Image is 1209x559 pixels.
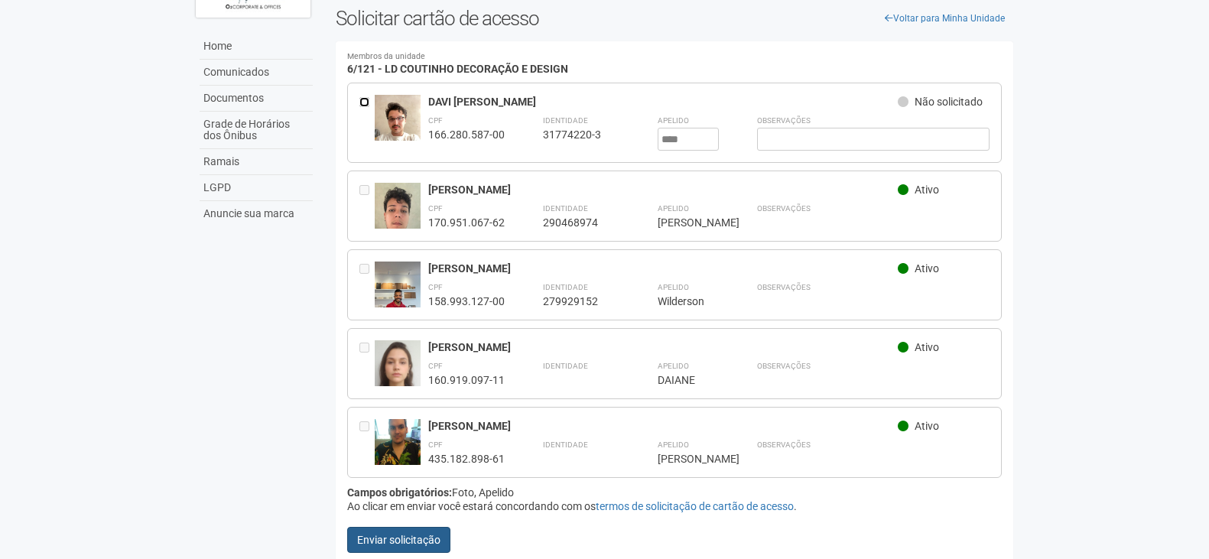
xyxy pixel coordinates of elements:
[543,362,588,370] strong: Identidade
[658,452,719,466] div: [PERSON_NAME]
[543,216,619,229] div: 290468974
[915,96,983,108] span: Não solicitado
[915,341,939,353] span: Ativo
[375,340,421,401] img: user.jpg
[658,362,689,370] strong: Apelido
[757,440,811,449] strong: Observações
[347,527,450,553] button: Enviar solicitação
[347,53,1003,75] h4: 6/121 - LD COUTINHO DECORAÇÃO E DESIGN
[375,262,421,323] img: user.jpg
[347,486,452,499] strong: Campos obrigatórios:
[658,440,689,449] strong: Apelido
[428,216,505,229] div: 170.951.067-62
[658,204,689,213] strong: Apelido
[876,7,1013,30] a: Voltar para Minha Unidade
[428,283,443,291] strong: CPF
[359,183,375,229] div: Entre em contato com a Aministração para solicitar o cancelamento ou 2a via
[915,420,939,432] span: Ativo
[428,294,505,308] div: 158.993.127-00
[375,95,421,156] img: user.jpg
[428,362,443,370] strong: CPF
[428,116,443,125] strong: CPF
[359,262,375,308] div: Entre em contato com a Aministração para solicitar o cancelamento ou 2a via
[347,53,1003,61] small: Membros da unidade
[658,294,719,308] div: Wilderson
[543,204,588,213] strong: Identidade
[347,499,1003,513] div: Ao clicar em enviar você estará concordando com os .
[200,149,313,175] a: Ramais
[757,204,811,213] strong: Observações
[658,116,689,125] strong: Apelido
[200,60,313,86] a: Comunicados
[543,116,588,125] strong: Identidade
[757,283,811,291] strong: Observações
[428,128,505,141] div: 166.280.587-00
[375,183,421,250] img: user.jpg
[428,419,899,433] div: [PERSON_NAME]
[200,86,313,112] a: Documentos
[428,262,899,275] div: [PERSON_NAME]
[336,7,1014,30] h2: Solicitar cartão de acesso
[359,419,375,466] div: Entre em contato com a Aministração para solicitar o cancelamento ou 2a via
[428,204,443,213] strong: CPF
[428,183,899,197] div: [PERSON_NAME]
[915,184,939,196] span: Ativo
[915,262,939,275] span: Ativo
[596,500,794,512] a: termos de solicitação de cartão de acesso
[200,112,313,149] a: Grade de Horários dos Ônibus
[428,440,443,449] strong: CPF
[543,128,619,141] div: 31774220-3
[543,294,619,308] div: 279929152
[543,283,588,291] strong: Identidade
[428,452,505,466] div: 435.182.898-61
[200,201,313,226] a: Anuncie sua marca
[757,116,811,125] strong: Observações
[200,175,313,201] a: LGPD
[428,340,899,354] div: [PERSON_NAME]
[658,283,689,291] strong: Apelido
[543,440,588,449] strong: Identidade
[428,373,505,387] div: 160.919.097-11
[428,95,899,109] div: DAVI [PERSON_NAME]
[347,486,1003,499] div: Foto, Apelido
[757,362,811,370] strong: Observações
[359,340,375,387] div: Entre em contato com a Aministração para solicitar o cancelamento ou 2a via
[200,34,313,60] a: Home
[375,419,421,466] img: user.jpg
[658,216,719,229] div: [PERSON_NAME]
[658,373,719,387] div: DAIANE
